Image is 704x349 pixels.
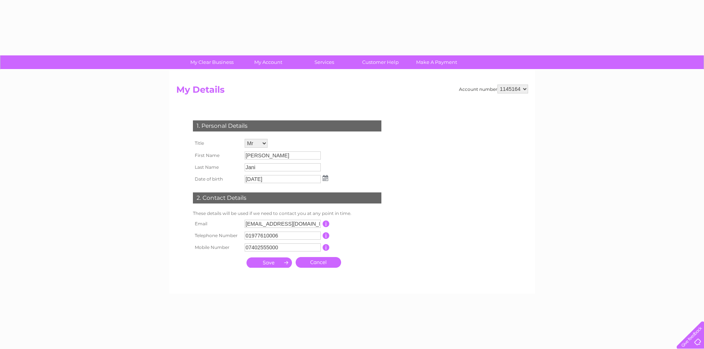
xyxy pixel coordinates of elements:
[191,218,243,230] th: Email
[176,85,528,99] h2: My Details
[191,150,243,161] th: First Name
[323,175,328,181] img: ...
[294,55,355,69] a: Services
[238,55,299,69] a: My Account
[350,55,411,69] a: Customer Help
[191,242,243,253] th: Mobile Number
[406,55,467,69] a: Make A Payment
[191,137,243,150] th: Title
[191,173,243,185] th: Date of birth
[181,55,242,69] a: My Clear Business
[323,232,330,239] input: Information
[191,209,383,218] td: These details will be used if we need to contact you at any point in time.
[246,257,292,268] input: Submit
[193,120,381,131] div: 1. Personal Details
[323,244,330,251] input: Information
[459,85,528,93] div: Account number
[296,257,341,268] a: Cancel
[323,220,330,227] input: Information
[191,230,243,242] th: Telephone Number
[191,161,243,173] th: Last Name
[193,192,381,203] div: 2. Contact Details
